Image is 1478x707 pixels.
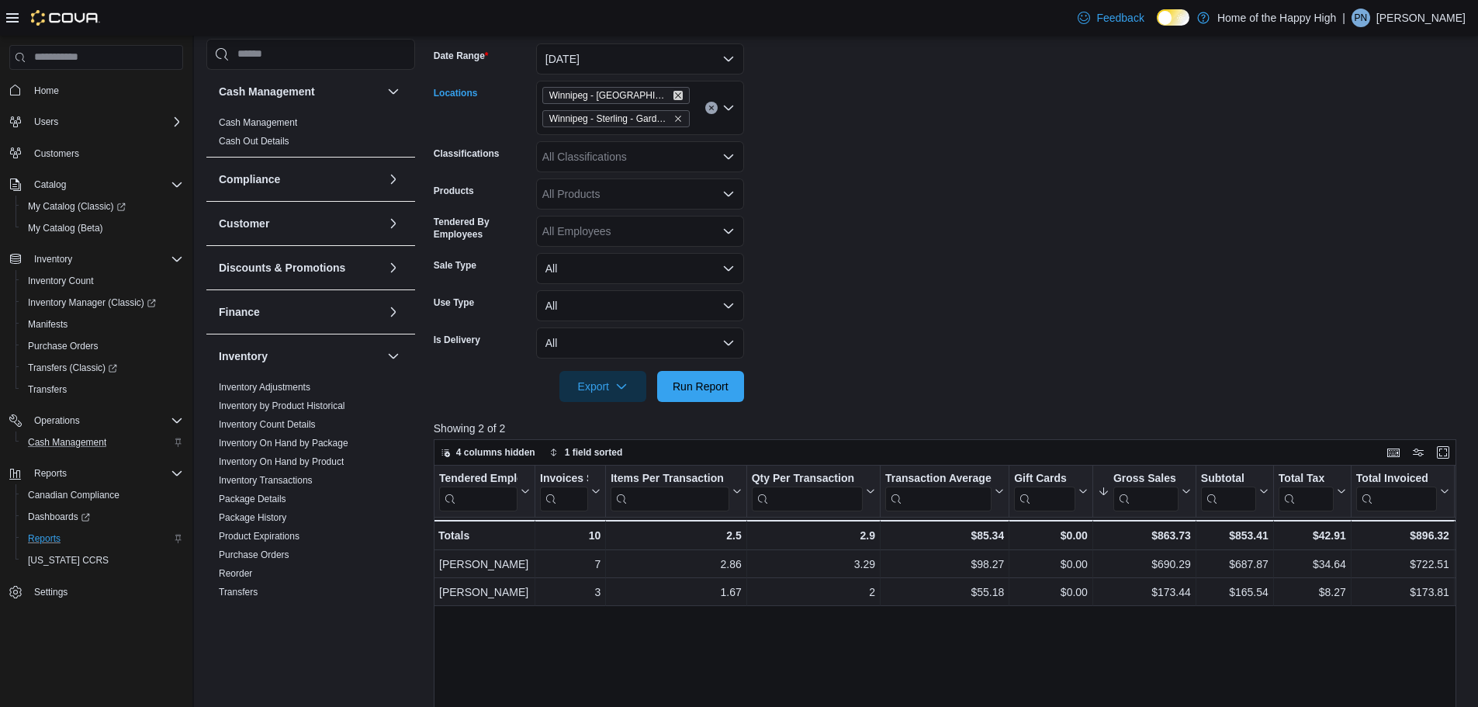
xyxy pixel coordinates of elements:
[384,303,403,321] button: Finance
[549,111,670,126] span: Winnipeg - Sterling - Garden Variety
[3,142,189,165] button: Customers
[22,508,183,526] span: Dashboards
[1157,9,1189,26] input: Dark Mode
[439,555,530,574] div: [PERSON_NAME]
[34,147,79,160] span: Customers
[34,253,72,265] span: Inventory
[384,82,403,101] button: Cash Management
[219,549,289,560] a: Purchase Orders
[219,494,286,504] a: Package Details
[219,456,344,468] span: Inventory On Hand by Product
[22,529,183,548] span: Reports
[569,371,637,402] span: Export
[206,378,415,608] div: Inventory
[22,197,183,216] span: My Catalog (Classic)
[219,438,348,449] a: Inventory On Hand by Package
[219,493,286,505] span: Package Details
[31,10,100,26] img: Cova
[22,337,105,355] a: Purchase Orders
[219,348,268,364] h3: Inventory
[219,216,381,231] button: Customer
[1014,471,1075,511] div: Gift Card Sales
[1014,526,1088,545] div: $0.00
[219,418,316,431] span: Inventory Count Details
[219,260,381,276] button: Discounts & Promotions
[540,555,601,574] div: 7
[1356,471,1449,511] button: Total Invoiced
[34,586,67,598] span: Settings
[722,151,735,163] button: Open list of options
[28,464,183,483] span: Reports
[439,471,530,511] button: Tendered Employee
[1376,9,1466,27] p: [PERSON_NAME]
[22,486,183,504] span: Canadian Compliance
[885,471,992,511] div: Transaction Average
[611,471,729,511] div: Items Per Transaction
[536,328,744,359] button: All
[1356,471,1437,486] div: Total Invoiced
[549,88,670,103] span: Winnipeg - [GEOGRAPHIC_DATA] - Garden Variety
[219,586,258,598] span: Transfers
[219,216,269,231] h3: Customer
[3,111,189,133] button: Users
[1071,2,1150,33] a: Feedback
[22,197,132,216] a: My Catalog (Classic)
[28,436,106,449] span: Cash Management
[16,528,189,549] button: Reports
[1356,583,1449,601] div: $173.81
[542,110,690,127] span: Winnipeg - Sterling - Garden Variety
[28,511,90,523] span: Dashboards
[673,91,683,100] button: Remove Winnipeg - Polo Park - Garden Variety from selection in this group
[752,471,875,511] button: Qty Per Transaction
[543,443,629,462] button: 1 field sorted
[34,85,59,97] span: Home
[752,583,875,601] div: 2
[22,380,73,399] a: Transfers
[434,50,489,62] label: Date Range
[16,549,189,571] button: [US_STATE] CCRS
[28,222,103,234] span: My Catalog (Beta)
[28,144,85,163] a: Customers
[28,200,126,213] span: My Catalog (Classic)
[219,400,345,411] a: Inventory by Product Historical
[219,84,381,99] button: Cash Management
[384,258,403,277] button: Discounts & Promotions
[22,433,112,452] a: Cash Management
[28,250,78,269] button: Inventory
[219,348,381,364] button: Inventory
[3,463,189,484] button: Reports
[16,357,189,379] a: Transfers (Classic)
[16,314,189,335] button: Manifests
[219,549,289,561] span: Purchase Orders
[1014,471,1088,511] button: Gift Cards
[28,554,109,567] span: [US_STATE] CCRS
[540,583,601,601] div: 3
[219,474,313,487] span: Inventory Transactions
[28,464,73,483] button: Reports
[752,471,863,486] div: Qty Per Transaction
[28,362,117,374] span: Transfers (Classic)
[22,486,126,504] a: Canadian Compliance
[28,532,61,545] span: Reports
[219,419,316,430] a: Inventory Count Details
[22,219,183,237] span: My Catalog (Beta)
[28,81,183,100] span: Home
[434,296,474,309] label: Use Type
[434,87,478,99] label: Locations
[885,526,1004,545] div: $85.34
[1201,555,1269,574] div: $687.87
[16,506,189,528] a: Dashboards
[1201,471,1256,511] div: Subtotal
[28,113,64,131] button: Users
[28,175,183,194] span: Catalog
[16,270,189,292] button: Inventory Count
[219,84,315,99] h3: Cash Management
[536,43,744,75] button: [DATE]
[752,526,875,545] div: 2.9
[16,379,189,400] button: Transfers
[34,467,67,480] span: Reports
[16,196,189,217] a: My Catalog (Classic)
[559,371,646,402] button: Export
[438,526,530,545] div: Totals
[22,551,115,570] a: [US_STATE] CCRS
